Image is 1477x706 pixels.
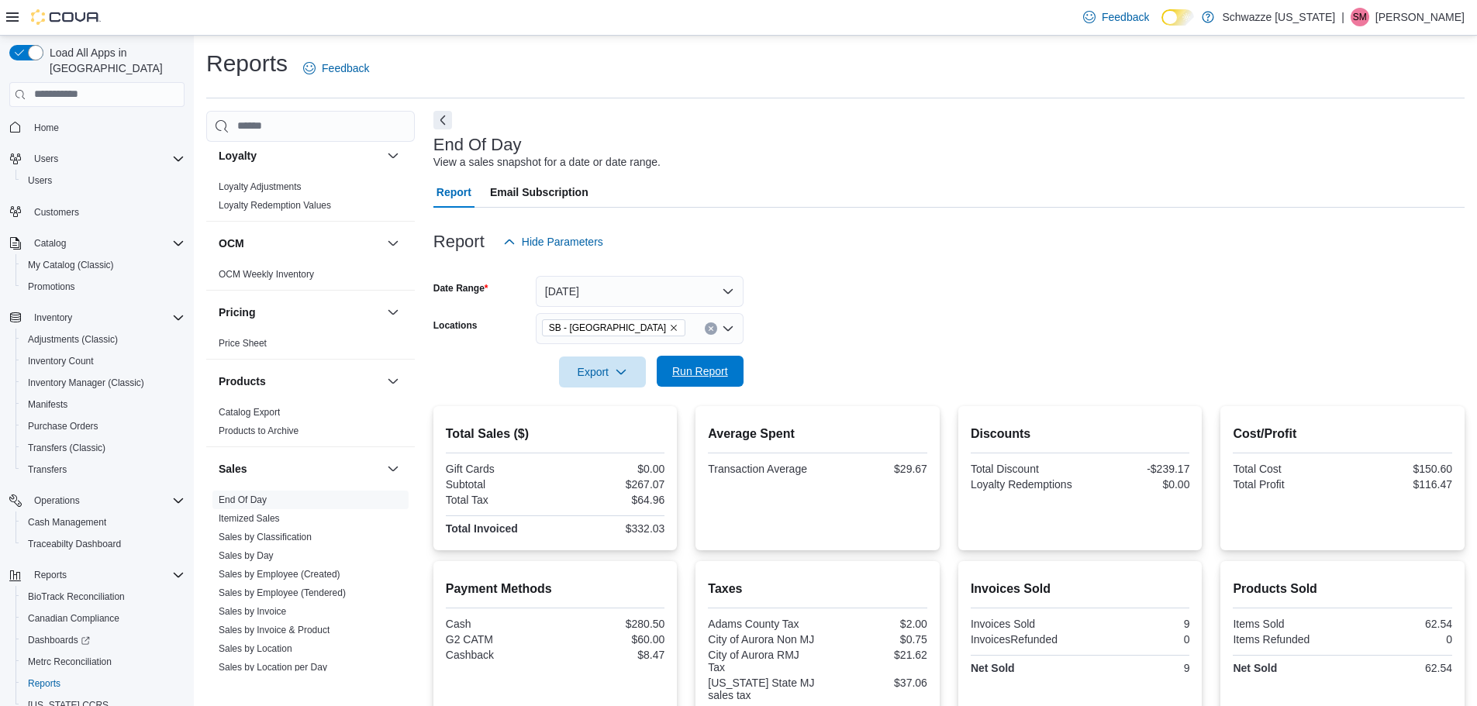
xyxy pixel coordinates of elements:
span: Price Sheet [219,337,267,350]
button: Pricing [384,303,402,322]
span: Canadian Compliance [22,609,185,628]
p: [PERSON_NAME] [1375,8,1465,26]
button: Home [3,116,191,139]
div: 9 [1083,662,1189,674]
span: Inventory [34,312,72,324]
span: Purchase Orders [28,420,98,432]
span: Feedback [322,60,369,76]
span: My Catalog (Classic) [28,259,114,271]
a: Products to Archive [219,425,299,436]
span: Transfers (Classic) [22,439,185,457]
div: 62.54 [1346,662,1452,674]
a: Traceabilty Dashboard [22,535,127,553]
button: Reports [16,673,191,694]
button: Clear input [705,322,717,335]
a: Metrc Reconciliation [22,653,118,671]
span: Traceabilty Dashboard [22,535,185,553]
a: Customers [28,203,85,222]
div: 0 [1346,633,1452,646]
a: Manifests [22,395,74,414]
strong: Net Sold [1233,662,1277,674]
button: Sales [384,460,402,478]
strong: Net Sold [971,662,1015,674]
span: Operations [34,494,80,507]
div: Total Profit [1233,478,1339,491]
a: Sales by Employee (Created) [219,569,340,580]
div: Total Discount [971,463,1077,475]
div: $29.67 [821,463,927,475]
span: Sales by Location [219,642,292,655]
button: OCM [219,236,381,251]
div: $0.75 [821,633,927,646]
div: $60.00 [558,633,664,646]
a: Itemized Sales [219,513,280,524]
button: Customers [3,201,191,223]
span: Sales by Invoice & Product [219,624,330,636]
span: Adjustments (Classic) [28,333,118,346]
span: Inventory Count [28,355,94,367]
button: BioTrack Reconciliation [16,586,191,608]
button: Loyalty [219,148,381,164]
span: Dashboards [28,634,90,646]
a: Loyalty Redemption Values [219,200,331,211]
span: My Catalog (Classic) [22,256,185,274]
button: Users [16,170,191,191]
div: $267.07 [558,478,664,491]
button: Transfers [16,459,191,480]
button: Users [28,150,64,168]
span: Load All Apps in [GEOGRAPHIC_DATA] [43,45,185,76]
span: Users [34,153,58,165]
span: Home [28,118,185,137]
span: Sales by Invoice [219,605,286,618]
div: $0.00 [558,463,664,475]
div: $8.47 [558,649,664,661]
a: Catalog Export [219,407,280,418]
button: Inventory Count [16,350,191,372]
a: Loyalty Adjustments [219,181,302,192]
span: Inventory Manager (Classic) [22,374,185,392]
span: Promotions [22,277,185,296]
button: Sales [219,461,381,477]
button: Transfers (Classic) [16,437,191,459]
button: Adjustments (Classic) [16,329,191,350]
span: Feedback [1102,9,1149,25]
strong: Total Invoiced [446,522,518,535]
a: Cash Management [22,513,112,532]
div: 0 [1083,633,1189,646]
div: $280.50 [558,618,664,630]
span: Report [437,177,471,208]
div: Gift Cards [446,463,552,475]
button: Products [219,374,381,389]
button: Inventory [28,308,78,327]
div: City of Aurora RMJ Tax [708,649,814,673]
div: Total Cost [1233,463,1339,475]
div: $37.06 [821,677,927,689]
h3: Pricing [219,305,255,320]
a: Sales by Day [219,550,274,561]
div: Items Refunded [1233,633,1339,646]
a: Sales by Location per Day [219,662,327,673]
a: Transfers [22,460,73,479]
div: $116.47 [1346,478,1452,491]
span: OCM Weekly Inventory [219,268,314,281]
a: Promotions [22,277,81,296]
a: Feedback [297,53,375,84]
a: Transfers (Classic) [22,439,112,457]
span: Loyalty Redemption Values [219,199,331,212]
div: Invoices Sold [971,618,1077,630]
span: Transfers [28,463,67,476]
div: InvoicesRefunded [971,633,1077,646]
span: Reports [34,569,67,581]
a: Sales by Location [219,643,292,654]
div: Sarah McDole [1351,8,1369,26]
span: Operations [28,491,185,510]
span: Sales by Employee (Tendered) [219,587,346,599]
span: Inventory Count [22,352,185,370]
button: Operations [3,490,191,511]
h3: OCM [219,236,244,251]
span: Sales by Employee (Created) [219,568,340,580]
span: Cash Management [22,513,185,532]
span: Sales by Classification [219,531,312,543]
button: Catalog [3,232,191,254]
